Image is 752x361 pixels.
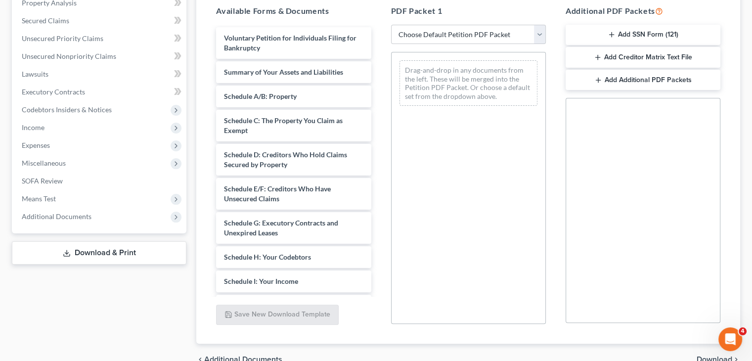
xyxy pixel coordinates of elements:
button: Add SSN Form (121) [566,25,720,45]
h5: Additional PDF Packets [566,5,720,17]
span: Voluntary Petition for Individuals Filing for Bankruptcy [224,34,356,52]
h5: PDF Packet 1 [391,5,546,17]
a: Executory Contracts [14,83,186,101]
span: Schedule D: Creditors Who Hold Claims Secured by Property [224,150,347,169]
span: Schedule A/B: Property [224,92,297,100]
button: Add Additional PDF Packets [566,70,720,90]
a: SOFA Review [14,172,186,190]
a: Secured Claims [14,12,186,30]
span: Expenses [22,141,50,149]
span: Schedule C: The Property You Claim as Exempt [224,116,343,135]
span: Schedule G: Executory Contracts and Unexpired Leases [224,219,338,237]
a: Lawsuits [14,65,186,83]
a: Unsecured Nonpriority Claims [14,47,186,65]
button: Add Creditor Matrix Text File [566,47,720,68]
button: Save New Download Template [216,305,339,325]
span: Schedule E/F: Creditors Who Have Unsecured Claims [224,184,331,203]
span: 4 [739,327,747,335]
span: Secured Claims [22,16,69,25]
span: Lawsuits [22,70,48,78]
span: Schedule H: Your Codebtors [224,253,311,261]
span: Schedule I: Your Income [224,277,298,285]
span: Miscellaneous [22,159,66,167]
span: SOFA Review [22,177,63,185]
span: Income [22,123,44,132]
span: Additional Documents [22,212,91,221]
a: Download & Print [12,241,186,265]
span: Unsecured Priority Claims [22,34,103,43]
a: Unsecured Priority Claims [14,30,186,47]
span: Means Test [22,194,56,203]
span: Unsecured Nonpriority Claims [22,52,116,60]
span: Summary of Your Assets and Liabilities [224,68,343,76]
span: Codebtors Insiders & Notices [22,105,112,114]
iframe: Intercom live chat [718,327,742,351]
span: Executory Contracts [22,88,85,96]
h5: Available Forms & Documents [216,5,371,17]
div: Drag-and-drop in any documents from the left. These will be merged into the Petition PDF Packet. ... [399,60,537,106]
